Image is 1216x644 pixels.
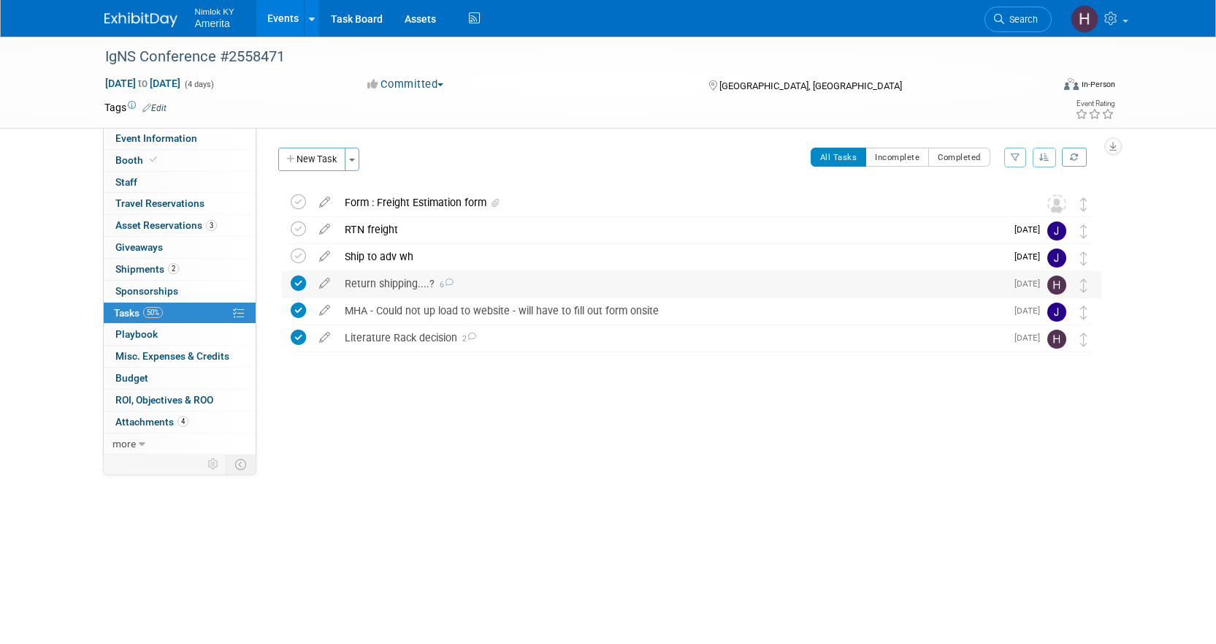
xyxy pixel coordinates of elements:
span: Travel Reservations [115,197,204,209]
img: Hannah Durbin [1047,330,1066,349]
span: [DATE] [1014,333,1047,343]
span: 50% [143,307,163,318]
span: Tasks [114,307,163,319]
span: ROI, Objectives & ROO [115,394,213,406]
span: Nimlok KY [195,3,234,18]
i: Move task [1080,197,1087,211]
span: [DATE] [1014,279,1047,289]
a: Booth [104,150,256,171]
i: Move task [1080,251,1087,265]
a: more [104,433,256,455]
button: Committed [362,77,449,92]
div: Literature Rack decision [337,325,1006,350]
a: edit [312,196,337,209]
img: Jamie Dunn [1047,221,1066,240]
a: edit [312,277,337,290]
span: [DATE] [1014,306,1047,316]
div: MHA - Could not up load to website - will have to fill out form onsite [337,298,1006,323]
div: IgNS Conference #2558471 [100,44,1030,70]
img: Format-Inperson.png [1064,78,1079,90]
div: Event Format [965,76,1116,98]
span: Event Information [115,132,197,144]
span: Amerita [195,18,230,29]
i: Booth reservation complete [150,156,157,164]
td: Tags [104,100,167,115]
a: Asset Reservations3 [104,215,256,236]
span: [DATE] [1014,224,1047,235]
button: Incomplete [865,148,929,167]
span: 4 [177,416,188,427]
div: RTN freight [337,217,1006,242]
img: ExhibitDay [104,12,177,27]
span: Attachments [115,416,188,428]
i: Move task [1080,279,1087,292]
i: Move task [1080,333,1087,346]
a: Shipments2 [104,259,256,280]
img: Hannah Durbin [1071,5,1098,33]
span: to [136,77,150,89]
a: edit [312,331,337,344]
span: [GEOGRAPHIC_DATA], [GEOGRAPHIC_DATA] [719,80,902,91]
a: Budget [104,368,256,389]
a: edit [312,223,337,236]
a: Playbook [104,324,256,345]
a: Tasks50% [104,303,256,324]
button: All Tasks [811,148,867,167]
div: Event Rating [1075,100,1114,107]
a: Refresh [1062,148,1087,167]
span: [DATE] [1014,251,1047,262]
span: 2 [168,263,179,274]
a: edit [312,250,337,263]
a: ROI, Objectives & ROO [104,390,256,411]
a: edit [312,304,337,317]
button: New Task [278,148,345,171]
a: Staff [104,172,256,193]
span: Misc. Expenses & Credits [115,350,229,362]
i: Move task [1080,224,1087,238]
span: Playbook [115,328,158,340]
i: Move task [1080,306,1087,319]
img: Unassigned [1047,194,1066,213]
span: Staff [115,176,137,188]
span: Giveaways [115,241,163,253]
span: Shipments [115,263,179,275]
td: Toggle Event Tabs [226,455,256,474]
span: 3 [206,220,217,231]
img: Jamie Dunn [1047,303,1066,322]
a: Giveaways [104,237,256,258]
a: Attachments4 [104,412,256,433]
span: Asset Reservations [115,219,217,231]
span: (4 days) [183,80,214,89]
span: 2 [457,334,476,344]
div: Ship to adv wh [337,244,1006,269]
td: Personalize Event Tab Strip [201,455,226,474]
span: more [112,438,136,450]
a: Event Information [104,128,256,149]
a: Misc. Expenses & Credits [104,346,256,367]
a: Edit [142,103,167,113]
a: Search [984,7,1052,32]
span: 6 [435,280,454,289]
a: Sponsorships [104,281,256,302]
div: In-Person [1081,79,1115,90]
img: Jamie Dunn [1047,249,1066,268]
span: [DATE] [DATE] [104,77,181,90]
span: Booth [115,154,160,166]
span: Sponsorships [115,285,178,297]
a: Travel Reservations [104,193,256,214]
div: Form : Freight Estimation form [337,190,1018,215]
div: Return shipping....? [337,271,1006,296]
span: Search [1004,14,1038,25]
button: Completed [928,148,990,167]
span: Budget [115,372,148,384]
img: Hannah Durbin [1047,276,1066,295]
